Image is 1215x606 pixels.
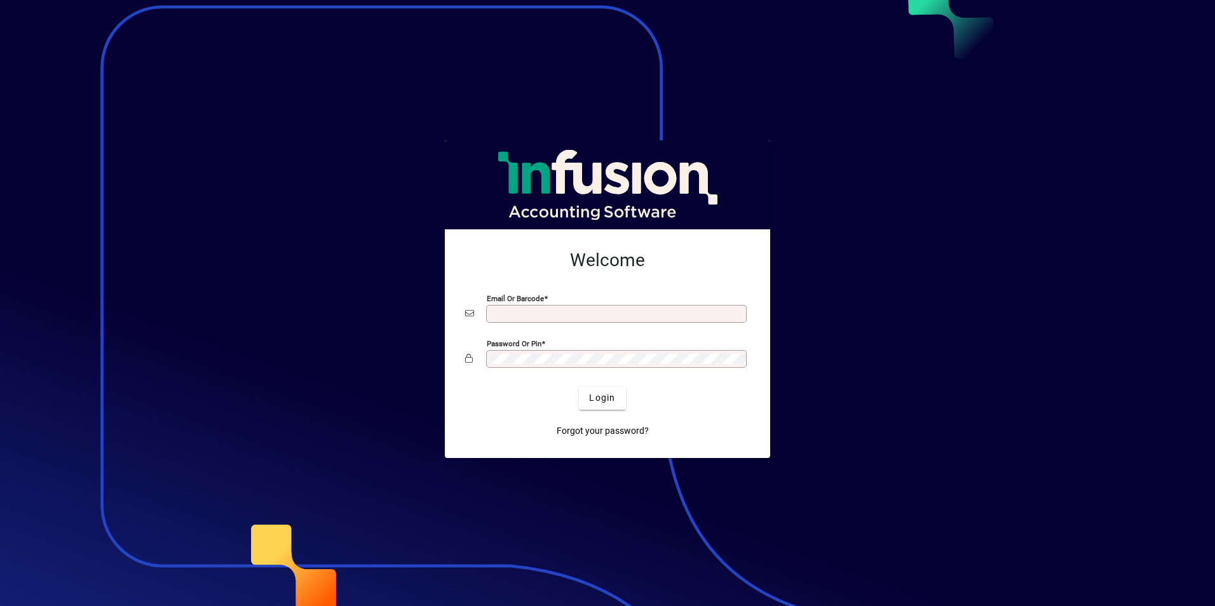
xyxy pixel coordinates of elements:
mat-label: Password or Pin [487,339,541,347]
span: Login [589,391,615,405]
button: Login [579,387,625,410]
mat-label: Email or Barcode [487,293,544,302]
h2: Welcome [465,250,750,271]
a: Forgot your password? [552,420,654,443]
span: Forgot your password? [557,424,649,438]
